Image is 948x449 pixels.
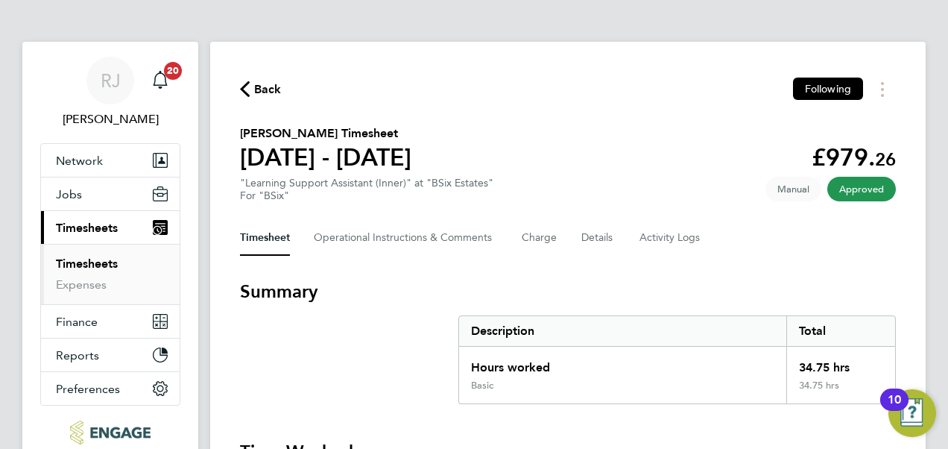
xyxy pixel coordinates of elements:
img: ncclondon-logo-retina.png [70,421,150,445]
div: 34.75 hrs [786,380,895,404]
a: Expenses [56,277,107,292]
h3: Summary [240,280,896,304]
div: Hours worked [459,347,786,380]
a: Timesheets [56,257,118,271]
span: Network [56,154,103,168]
button: Jobs [41,178,180,210]
div: Timesheets [41,244,180,304]
span: This timesheet has been approved. [827,177,896,201]
div: Summary [458,315,896,404]
span: 20 [164,62,182,80]
button: Charge [522,220,557,256]
span: Reports [56,348,99,362]
div: 10 [888,400,901,419]
div: Total [786,316,895,346]
button: Timesheets [41,211,180,244]
app-decimal: £979. [812,143,896,172]
div: For "BSix" [240,189,493,202]
button: Open Resource Center, 10 new notifications [888,389,936,437]
button: Operational Instructions & Comments [314,220,498,256]
button: Preferences [41,372,180,405]
button: Following [793,78,863,100]
span: Timesheets [56,221,118,235]
h2: [PERSON_NAME] Timesheet [240,125,411,142]
button: Finance [41,305,180,338]
h1: [DATE] - [DATE] [240,142,411,172]
button: Timesheet [240,220,290,256]
span: Rachel Johnson [40,110,180,128]
span: Jobs [56,187,82,201]
span: This timesheet was manually created. [765,177,821,201]
span: Back [254,81,282,98]
a: RJ[PERSON_NAME] [40,57,180,128]
div: "Learning Support Assistant (Inner)" at "BSix Estates" [240,177,493,202]
span: Preferences [56,382,120,396]
span: 26 [875,148,896,170]
span: Finance [56,315,98,329]
div: Description [459,316,786,346]
div: Basic [471,380,493,392]
a: Go to home page [40,421,180,445]
button: Details [581,220,616,256]
button: Back [240,80,282,98]
span: Following [805,82,851,95]
a: 20 [145,57,175,104]
div: 34.75 hrs [786,347,895,380]
button: Network [41,144,180,177]
button: Timesheets Menu [869,78,896,101]
button: Reports [41,339,180,371]
button: Activity Logs [639,220,702,256]
span: RJ [101,71,121,90]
